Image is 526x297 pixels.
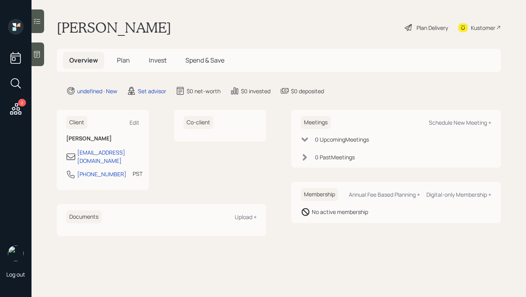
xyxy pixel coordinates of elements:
div: No active membership [312,208,368,216]
div: Plan Delivery [417,24,448,32]
div: Kustomer [471,24,495,32]
div: PST [133,170,143,178]
div: $0 invested [241,87,270,95]
div: Schedule New Meeting + [429,119,491,126]
h6: [PERSON_NAME] [66,135,139,142]
div: Upload + [235,213,257,221]
div: $0 deposited [291,87,324,95]
h1: [PERSON_NAME] [57,19,171,36]
span: Plan [117,56,130,65]
div: Set advisor [138,87,166,95]
div: undefined · New [77,87,117,95]
div: [EMAIL_ADDRESS][DOMAIN_NAME] [77,148,139,165]
span: Invest [149,56,167,65]
div: [PHONE_NUMBER] [77,170,126,178]
div: Digital-only Membership + [426,191,491,198]
h6: Co-client [183,116,213,129]
div: $0 net-worth [187,87,220,95]
div: 2 [18,99,26,107]
div: Annual Fee Based Planning + [349,191,420,198]
div: Log out [6,271,25,278]
div: Edit [130,119,139,126]
div: 0 Upcoming Meeting s [315,135,369,144]
h6: Documents [66,210,102,223]
span: Spend & Save [185,56,224,65]
h6: Client [66,116,87,129]
span: Overview [69,56,98,65]
div: 0 Past Meeting s [315,153,355,161]
h6: Membership [301,188,338,201]
img: hunter_neumayer.jpg [8,245,24,261]
h6: Meetings [301,116,331,129]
